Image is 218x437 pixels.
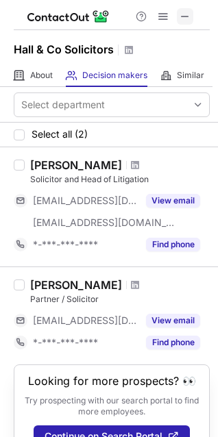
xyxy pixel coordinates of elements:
div: Select department [21,98,105,112]
img: ContactOut v5.3.10 [27,8,110,25]
span: [EMAIL_ADDRESS][DOMAIN_NAME] [33,216,175,229]
header: Looking for more prospects? 👀 [28,375,196,387]
span: Select all (2) [32,129,88,140]
button: Reveal Button [146,194,200,208]
span: [EMAIL_ADDRESS][DOMAIN_NAME] [33,314,138,327]
span: Similar [177,70,204,81]
span: [EMAIL_ADDRESS][DOMAIN_NAME] [33,195,138,207]
div: [PERSON_NAME] [30,158,122,172]
div: [PERSON_NAME] [30,278,122,292]
p: Try prospecting with our search portal to find more employees. [24,395,199,417]
button: Reveal Button [146,238,200,251]
span: About [30,70,53,81]
h1: Hall & Co Solicitors [14,41,114,58]
span: Decision makers [82,70,147,81]
button: Reveal Button [146,314,200,327]
button: Reveal Button [146,336,200,349]
div: Solicitor and Head of Litigation [30,173,210,186]
div: Partner / Solicitor [30,293,210,305]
